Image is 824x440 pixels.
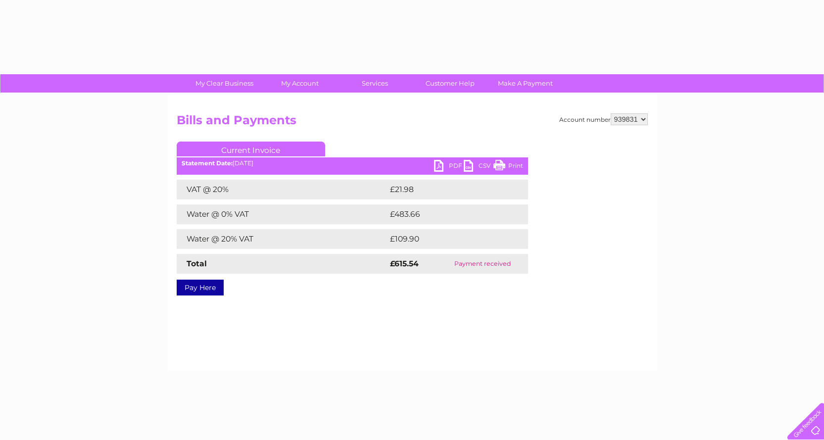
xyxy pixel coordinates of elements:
[177,280,224,295] a: Pay Here
[177,204,388,224] td: Water @ 0% VAT
[177,113,648,132] h2: Bills and Payments
[259,74,340,93] a: My Account
[182,159,233,167] b: Statement Date:
[388,229,510,249] td: £109.90
[184,74,265,93] a: My Clear Business
[177,160,528,167] div: [DATE]
[177,229,388,249] td: Water @ 20% VAT
[177,180,388,199] td: VAT @ 20%
[388,180,507,199] td: £21.98
[464,160,493,174] a: CSV
[437,254,528,274] td: Payment received
[390,259,419,268] strong: £615.54
[187,259,207,268] strong: Total
[177,142,325,156] a: Current Invoice
[559,113,648,125] div: Account number
[409,74,491,93] a: Customer Help
[493,160,523,174] a: Print
[388,204,511,224] td: £483.66
[434,160,464,174] a: PDF
[334,74,416,93] a: Services
[485,74,566,93] a: Make A Payment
